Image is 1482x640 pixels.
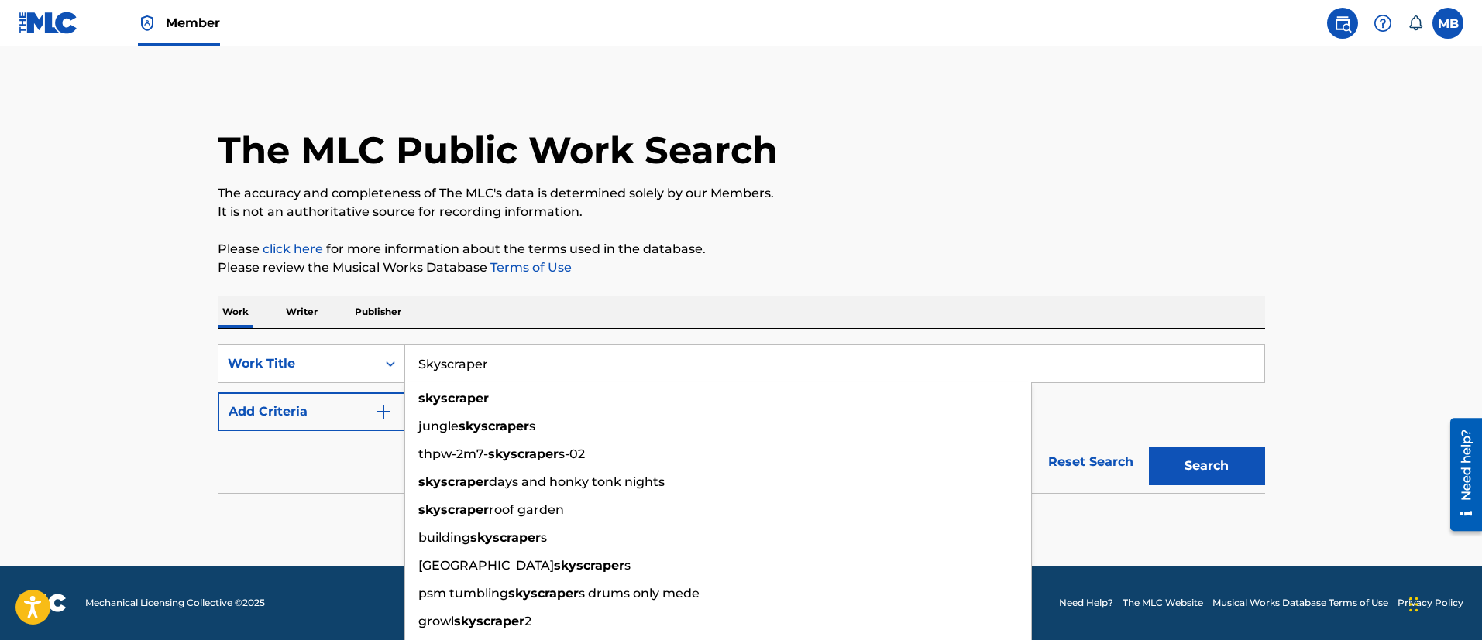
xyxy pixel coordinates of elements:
span: roof garden [489,502,564,517]
span: Member [166,14,220,32]
a: The MLC Website [1123,596,1203,610]
a: Public Search [1327,8,1358,39]
span: jungle [418,419,459,433]
span: 2 [524,614,531,628]
strong: skyscraper [488,447,559,461]
span: days and honky tonk nights [489,474,665,489]
strong: skyscraper [508,586,579,601]
strong: skyscraper [554,558,624,573]
p: Please review the Musical Works Database [218,258,1265,277]
strong: skyscraper [459,419,529,433]
p: Work [218,296,253,328]
strong: skyscraper [418,391,489,406]
div: Drag [1409,581,1418,628]
span: s [624,558,631,573]
div: Notifications [1408,15,1423,31]
form: Search Form [218,344,1265,493]
a: Terms of Use [487,260,572,275]
span: psm tumbling [418,586,508,601]
p: Writer [281,296,322,328]
span: s [529,419,535,433]
iframe: Resource Center [1439,412,1482,536]
p: It is not an authoritative source for recording information. [218,203,1265,221]
span: [GEOGRAPHIC_DATA] [418,558,554,573]
p: Please for more information about the terms used in the database. [218,240,1265,258]
img: search [1333,14,1352,33]
span: s [541,530,547,545]
a: Privacy Policy [1398,596,1463,610]
strong: skyscraper [454,614,524,628]
strong: skyscraper [470,530,541,545]
a: Musical Works Database Terms of Use [1212,596,1388,610]
button: Add Criteria [218,392,405,431]
span: growl [418,614,454,628]
img: 9d2ae6d4665cec9f34b9.svg [374,402,393,421]
span: s-02 [559,447,585,461]
p: The accuracy and completeness of The MLC's data is determined solely by our Members. [218,184,1265,203]
img: MLC Logo [19,12,78,34]
span: s drums only mede [579,586,700,601]
strong: skyscraper [418,502,489,517]
a: Reset Search [1040,445,1141,479]
button: Search [1149,447,1265,485]
span: Mechanical Licensing Collective © 2025 [85,596,265,610]
strong: skyscraper [418,474,489,489]
p: Publisher [350,296,406,328]
span: thpw-2m7- [418,447,488,461]
h1: The MLC Public Work Search [218,127,778,173]
a: Need Help? [1059,596,1113,610]
span: building [418,530,470,545]
div: User Menu [1432,8,1463,39]
a: click here [263,241,323,256]
div: Help [1367,8,1398,39]
div: Work Title [228,354,367,373]
img: logo [19,594,67,612]
img: Top Rightsholder [138,14,156,33]
iframe: Chat Widget [1405,566,1482,640]
img: help [1374,14,1392,33]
